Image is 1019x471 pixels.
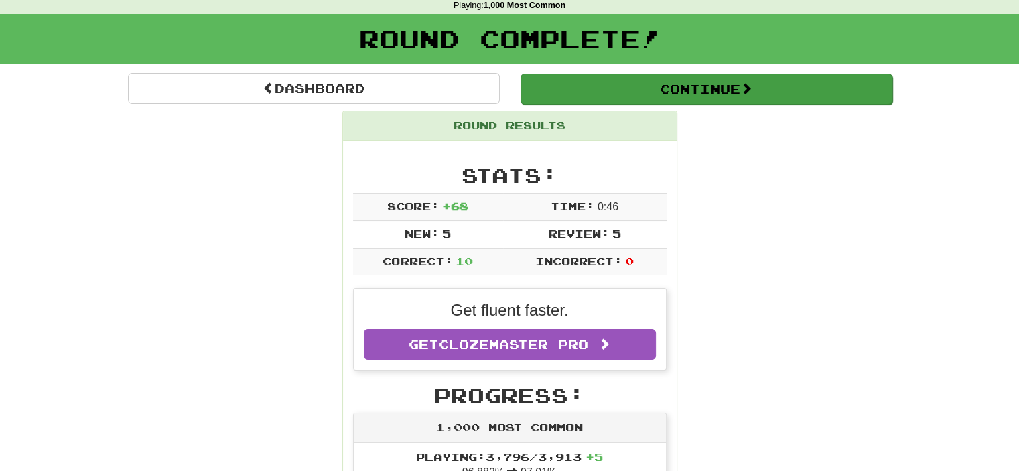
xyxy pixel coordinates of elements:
span: Incorrect: [535,255,622,267]
strong: 1,000 Most Common [484,1,565,10]
span: Time: [551,200,594,212]
a: Dashboard [128,73,500,104]
span: Correct: [383,255,452,267]
h2: Stats: [353,164,667,186]
span: Score: [387,200,439,212]
a: GetClozemaster Pro [364,329,656,360]
span: 10 [456,255,473,267]
span: + 68 [442,200,468,212]
span: 5 [612,227,621,240]
span: New: [405,227,439,240]
h2: Progress: [353,384,667,406]
span: + 5 [586,450,603,463]
button: Continue [521,74,892,105]
h1: Round Complete! [5,25,1014,52]
span: 0 : 46 [598,201,618,212]
span: Review: [548,227,609,240]
div: Round Results [343,111,677,141]
div: 1,000 Most Common [354,413,666,443]
span: 5 [442,227,451,240]
p: Get fluent faster. [364,299,656,322]
span: Playing: 3,796 / 3,913 [416,450,603,463]
span: 0 [625,255,634,267]
span: Clozemaster Pro [439,337,588,352]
